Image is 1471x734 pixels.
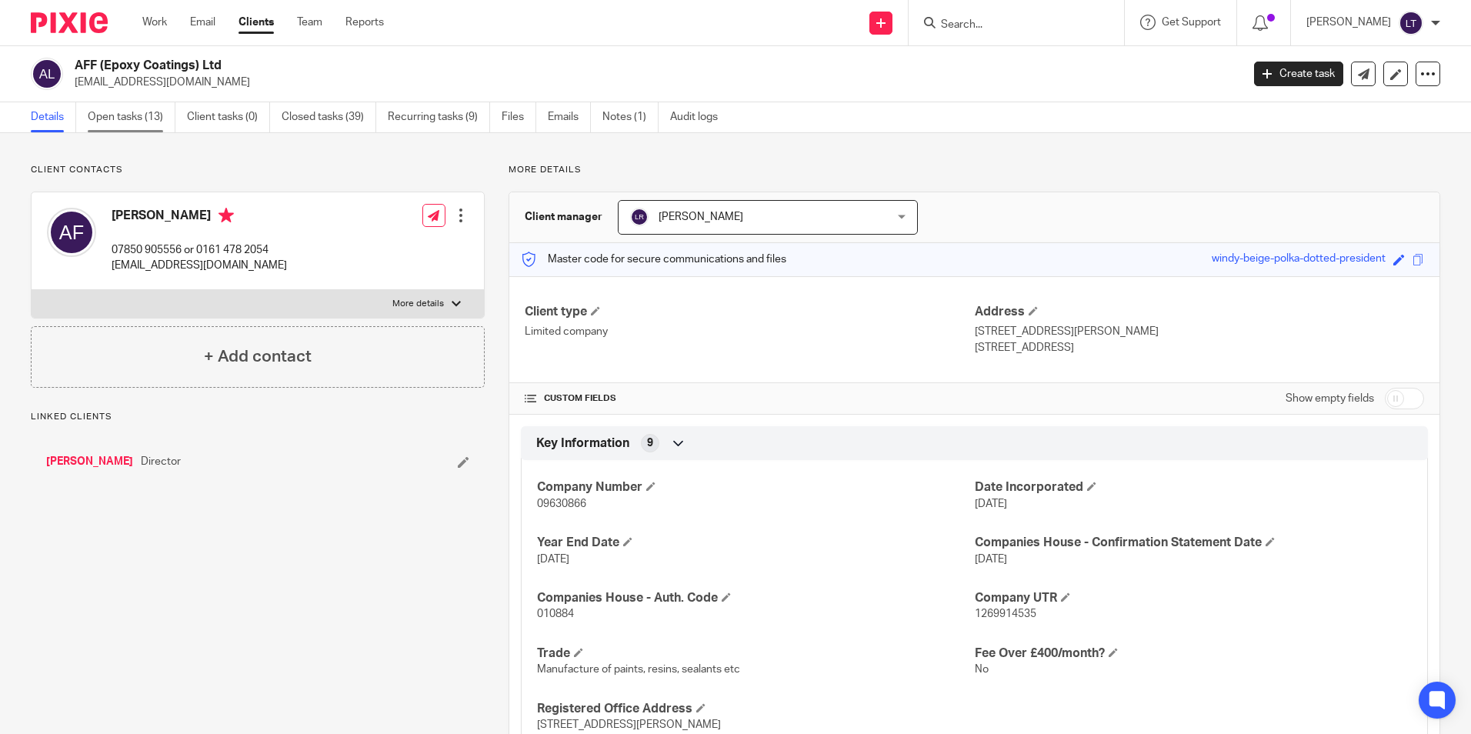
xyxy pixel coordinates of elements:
h4: Companies House - Confirmation Statement Date [975,535,1412,551]
p: Linked clients [31,411,485,423]
span: [DATE] [975,499,1007,509]
div: windy-beige-polka-dotted-president [1212,251,1386,269]
h4: CUSTOM FIELDS [525,392,974,405]
span: Get Support [1162,17,1221,28]
a: Create task [1254,62,1343,86]
h4: Date Incorporated [975,479,1412,495]
a: Files [502,102,536,132]
p: More details [392,298,444,310]
label: Show empty fields [1286,391,1374,406]
span: Key Information [536,435,629,452]
span: [DATE] [537,554,569,565]
span: 9 [647,435,653,451]
span: 1269914535 [975,609,1036,619]
a: Work [142,15,167,30]
h4: Companies House - Auth. Code [537,590,974,606]
p: Client contacts [31,164,485,176]
h4: Company UTR [975,590,1412,606]
a: Recurring tasks (9) [388,102,490,132]
span: [DATE] [975,554,1007,565]
img: svg%3E [630,208,649,226]
a: Clients [238,15,274,30]
h4: + Add contact [204,345,312,369]
h4: Trade [537,646,974,662]
a: Team [297,15,322,30]
img: svg%3E [1399,11,1423,35]
p: [EMAIL_ADDRESS][DOMAIN_NAME] [75,75,1231,90]
h4: Year End Date [537,535,974,551]
p: [EMAIL_ADDRESS][DOMAIN_NAME] [112,258,287,273]
p: 07850 905556 or 0161 478 2054 [112,242,287,258]
a: [PERSON_NAME] [46,454,133,469]
a: Email [190,15,215,30]
span: [PERSON_NAME] [659,212,743,222]
h4: Address [975,304,1424,320]
img: svg%3E [31,58,63,90]
span: Director [141,454,181,469]
a: Emails [548,102,591,132]
img: svg%3E [47,208,96,257]
p: [PERSON_NAME] [1306,15,1391,30]
span: No [975,664,989,675]
h4: Fee Over £400/month? [975,646,1412,662]
h2: AFF (Epoxy Coatings) Ltd [75,58,999,74]
a: Client tasks (0) [187,102,270,132]
p: Limited company [525,324,974,339]
span: [STREET_ADDRESS][PERSON_NAME] [537,719,721,730]
h4: Registered Office Address [537,701,974,717]
p: [STREET_ADDRESS] [975,340,1424,355]
a: Audit logs [670,102,729,132]
p: Master code for secure communications and files [521,252,786,267]
a: Details [31,102,76,132]
a: Notes (1) [602,102,659,132]
a: Open tasks (13) [88,102,175,132]
a: Closed tasks (39) [282,102,376,132]
img: Pixie [31,12,108,33]
h4: Company Number [537,479,974,495]
a: Reports [345,15,384,30]
input: Search [939,18,1078,32]
span: 010884 [537,609,574,619]
h3: Client manager [525,209,602,225]
h4: Client type [525,304,974,320]
p: [STREET_ADDRESS][PERSON_NAME] [975,324,1424,339]
i: Primary [218,208,234,223]
p: More details [509,164,1440,176]
h4: [PERSON_NAME] [112,208,287,227]
span: Manufacture of paints, resins, sealants etc [537,664,740,675]
span: 09630866 [537,499,586,509]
